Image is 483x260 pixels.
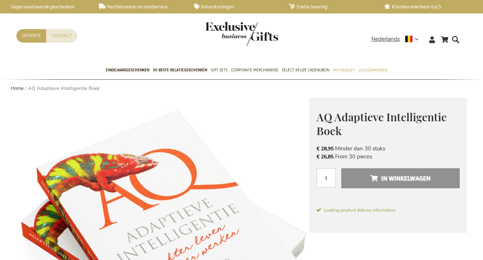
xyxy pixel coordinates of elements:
[289,4,373,10] a: Snelle levering
[317,110,447,138] span: AQ Adaptieve Intelligentie Boek
[333,66,355,74] span: Per Budget
[205,22,278,46] img: Exclusive Business gifts logo
[317,145,460,153] li: Minder dan 30 stuks
[28,85,100,92] strong: AQ Adaptieve Intelligentie Boek
[317,145,334,152] span: € 28,95
[194,4,278,10] a: Volumkortingen
[99,4,182,10] a: Rechtstreekse verzendservice
[384,4,468,10] a: Klanttevredenheid 4,6/5
[211,66,228,74] span: Gift Sets
[106,66,149,74] span: Eindejaarsgeschenken
[371,35,423,43] div: Nederlands
[11,85,24,92] a: Home
[358,66,387,74] span: Gelegenheden
[317,153,460,161] li: From 30 pieces
[4,4,87,10] a: Gepersonaliseerde geschenken
[317,168,336,188] input: Aantal
[282,66,329,74] span: Select Keuze Cadeaubon
[153,66,207,74] span: 50 beste relatiegeschenken
[231,66,278,74] span: Corporate Merchandise
[16,29,46,43] a: Offerte
[46,29,77,43] a: Contact
[371,35,400,43] span: Nederlands
[205,22,242,46] a: store logo
[317,207,460,213] span: Loading product delivery information.
[317,153,334,160] span: € 26,85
